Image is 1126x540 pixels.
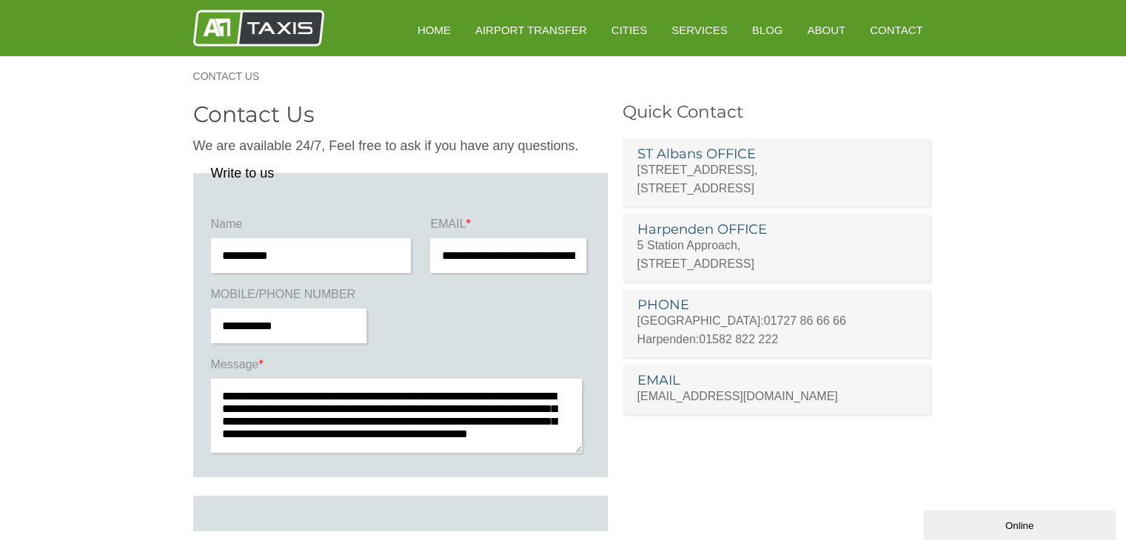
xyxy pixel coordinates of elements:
a: [EMAIL_ADDRESS][DOMAIN_NAME] [637,390,838,402]
h3: EMAIL [637,374,916,387]
p: 5 Station Approach, [STREET_ADDRESS] [637,236,916,273]
a: Contact [859,12,933,48]
p: [GEOGRAPHIC_DATA]: [637,311,916,330]
img: A1 Taxis [193,10,324,47]
a: About [797,12,856,48]
label: EMAIL [430,216,589,238]
a: HOME [407,12,461,48]
a: Services [661,12,738,48]
p: We are available 24/7, Feel free to ask if you have any questions. [193,137,608,155]
legend: Write to us [211,166,275,180]
h2: Contact Us [193,104,608,126]
h3: Quick Contact [623,104,934,121]
h3: PHONE [637,298,916,311]
p: [STREET_ADDRESS], [STREET_ADDRESS] [637,161,916,198]
label: MOBILE/PHONE NUMBER [211,286,370,308]
h3: ST Albans OFFICE [637,147,916,161]
label: Message [211,357,590,379]
a: Contact Us [193,71,275,81]
h3: Harpenden OFFICE [637,223,916,236]
a: Cities [601,12,657,48]
label: Name [211,216,415,238]
a: Blog [742,12,794,48]
p: Harpenden: [637,330,916,348]
a: 01582 822 222 [699,333,778,345]
iframe: chat widget [923,507,1119,540]
a: 01727 86 66 66 [764,314,846,327]
a: Airport Transfer [465,12,597,48]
